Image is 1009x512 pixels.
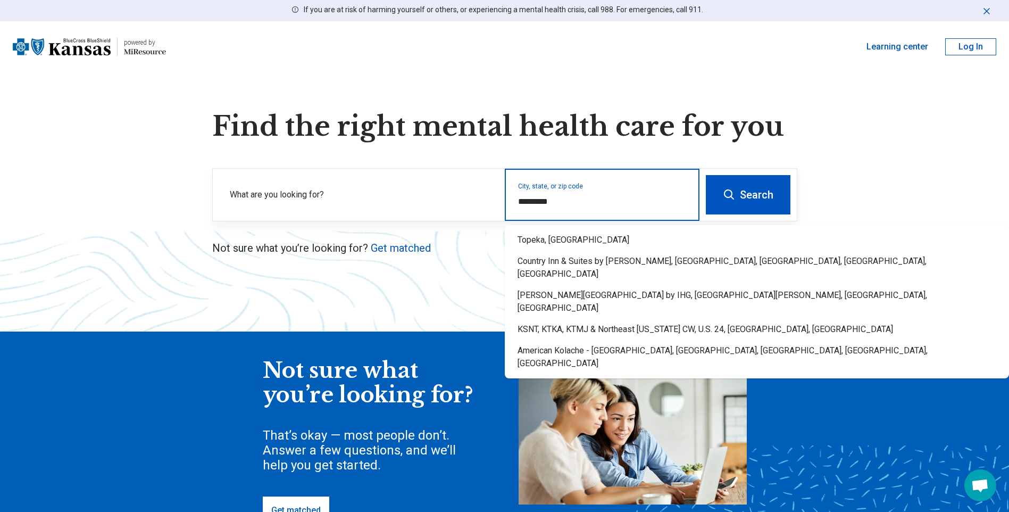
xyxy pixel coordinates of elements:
button: Log In [945,38,996,55]
p: If you are at risk of harming yourself or others, or experiencing a mental health crisis, call 98... [304,4,703,15]
div: That’s okay — most people don’t. Answer a few questions, and we’ll help you get started. [263,428,476,473]
div: Suggestions [505,225,1009,378]
div: American Kolache - [GEOGRAPHIC_DATA], [GEOGRAPHIC_DATA], [GEOGRAPHIC_DATA], [GEOGRAPHIC_DATA], [G... [505,340,1009,374]
img: Blue Cross Blue Shield Kansas [13,34,111,60]
div: KSNT, KTKA, KTMJ & Northeast [US_STATE] CW, U.S. 24, [GEOGRAPHIC_DATA], [GEOGRAPHIC_DATA] [505,319,1009,340]
button: Dismiss [981,4,992,17]
div: Country Inn & Suites by [PERSON_NAME], [GEOGRAPHIC_DATA], [GEOGRAPHIC_DATA], [GEOGRAPHIC_DATA], [... [505,251,1009,285]
div: Topeka, [GEOGRAPHIC_DATA] [505,229,1009,251]
a: Learning center [866,40,928,53]
div: Open chat [964,469,996,501]
h1: Find the right mental health care for you [212,111,797,143]
a: Get matched [371,242,431,254]
div: [PERSON_NAME][GEOGRAPHIC_DATA] by IHG, [GEOGRAPHIC_DATA][PERSON_NAME], [GEOGRAPHIC_DATA], [GEOGRA... [505,285,1009,319]
div: Not sure what you’re looking for? [263,359,476,407]
button: Search [706,175,790,214]
div: powered by [124,38,166,47]
p: Not sure what you’re looking for? [212,241,797,255]
label: What are you looking for? [230,188,492,201]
